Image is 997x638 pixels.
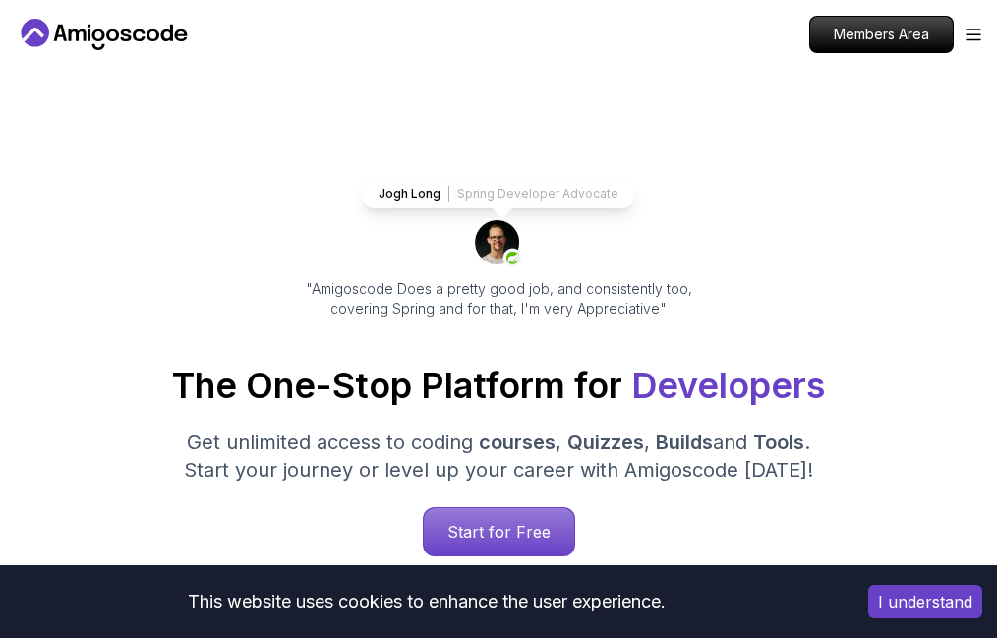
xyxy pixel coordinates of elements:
[966,29,981,41] button: Open Menu
[424,508,574,555] p: Start for Free
[631,364,825,407] span: Developers
[168,429,829,484] p: Get unlimited access to coding , , and . Start your journey or level up your career with Amigosco...
[457,186,618,202] p: Spring Developer Advocate
[809,16,954,53] a: Members Area
[16,366,981,405] h1: The One-Stop Platform for
[479,431,556,454] span: courses
[475,220,522,267] img: josh long
[379,186,440,202] p: Jogh Long
[278,279,719,319] p: "Amigoscode Does a pretty good job, and consistently too, covering Spring and for that, I'm very ...
[810,17,953,52] p: Members Area
[15,580,839,623] div: This website uses cookies to enhance the user experience.
[868,585,982,618] button: Accept cookies
[423,507,575,556] a: Start for Free
[567,431,644,454] span: Quizzes
[656,431,713,454] span: Builds
[753,431,804,454] span: Tools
